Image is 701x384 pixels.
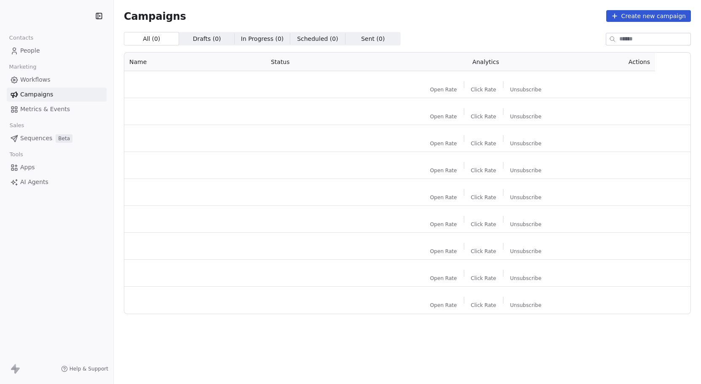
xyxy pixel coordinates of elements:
[510,302,541,309] span: Unsubscribe
[70,365,108,372] span: Help & Support
[61,365,108,372] a: Help & Support
[20,75,51,84] span: Workflows
[20,134,52,143] span: Sequences
[20,90,53,99] span: Campaigns
[510,194,541,201] span: Unsubscribe
[6,148,27,161] span: Tools
[471,248,496,255] span: Click Rate
[193,35,221,43] span: Drafts ( 0 )
[510,140,541,147] span: Unsubscribe
[471,86,496,93] span: Click Rate
[7,44,107,58] a: People
[7,131,107,145] a: SequencesBeta
[56,134,72,143] span: Beta
[7,88,107,101] a: Campaigns
[430,221,457,228] span: Open Rate
[471,140,496,147] span: Click Rate
[297,35,338,43] span: Scheduled ( 0 )
[430,302,457,309] span: Open Rate
[266,53,395,71] th: Status
[430,167,457,174] span: Open Rate
[471,221,496,228] span: Click Rate
[471,113,496,120] span: Click Rate
[7,175,107,189] a: AI Agents
[430,140,457,147] span: Open Rate
[20,178,48,187] span: AI Agents
[471,167,496,174] span: Click Rate
[510,275,541,282] span: Unsubscribe
[6,119,28,132] span: Sales
[20,163,35,172] span: Apps
[124,10,186,22] span: Campaigns
[606,10,691,22] button: Create new campaign
[510,248,541,255] span: Unsubscribe
[430,194,457,201] span: Open Rate
[430,248,457,255] span: Open Rate
[20,105,70,114] span: Metrics & Events
[577,53,655,71] th: Actions
[510,113,541,120] span: Unsubscribe
[5,61,40,73] span: Marketing
[124,53,266,71] th: Name
[395,53,577,71] th: Analytics
[7,73,107,87] a: Workflows
[7,160,107,174] a: Apps
[510,221,541,228] span: Unsubscribe
[20,46,40,55] span: People
[471,275,496,282] span: Click Rate
[471,194,496,201] span: Click Rate
[5,32,37,44] span: Contacts
[471,302,496,309] span: Click Rate
[430,275,457,282] span: Open Rate
[361,35,385,43] span: Sent ( 0 )
[510,167,541,174] span: Unsubscribe
[241,35,284,43] span: In Progress ( 0 )
[430,86,457,93] span: Open Rate
[510,86,541,93] span: Unsubscribe
[430,113,457,120] span: Open Rate
[7,102,107,116] a: Metrics & Events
